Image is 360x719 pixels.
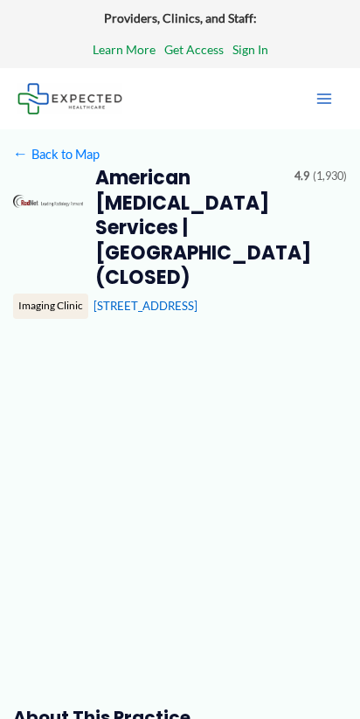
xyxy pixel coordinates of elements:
[13,142,100,166] a: ←Back to Map
[95,166,282,290] h2: American [MEDICAL_DATA] Services | [GEOGRAPHIC_DATA] (CLOSED)
[93,299,197,313] a: [STREET_ADDRESS]
[93,38,156,61] a: Learn More
[232,38,268,61] a: Sign In
[13,294,88,318] div: Imaging Clinic
[164,38,224,61] a: Get Access
[294,166,309,187] span: 4.9
[306,80,343,117] button: Main menu toggle
[13,146,29,162] span: ←
[104,10,257,25] strong: Providers, Clinics, and Staff:
[17,83,122,114] img: Expected Healthcare Logo - side, dark font, small
[313,166,347,187] span: (1,930)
